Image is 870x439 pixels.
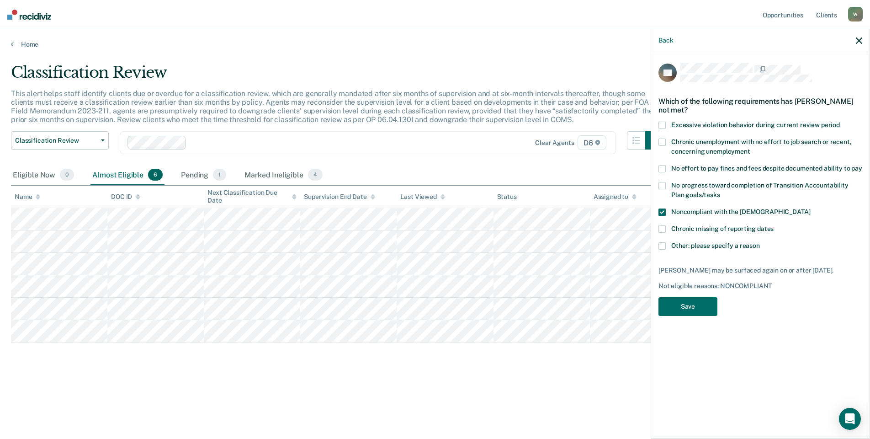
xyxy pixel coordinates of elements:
[148,169,163,181] span: 6
[658,37,673,44] button: Back
[658,282,862,290] div: Not eligible reasons: NONCOMPLIANT
[15,137,97,145] span: Classification Review
[11,165,76,185] div: Eligible Now
[658,90,862,122] div: Which of the following requirements has [PERSON_NAME] not met?
[213,169,226,181] span: 1
[671,121,840,128] span: Excessive violation behavior during current review period
[671,138,852,155] span: Chronic unemployment with no effort to job search or recent, concerning unemployment
[7,10,51,20] img: Recidiviz
[111,193,140,201] div: DOC ID
[179,165,228,185] div: Pending
[658,267,862,274] div: [PERSON_NAME] may be surfaced again on or after [DATE].
[304,193,375,201] div: Supervision End Date
[90,165,164,185] div: Almost Eligible
[308,169,323,181] span: 4
[671,225,774,232] span: Chronic missing of reporting dates
[11,40,859,48] a: Home
[400,193,445,201] div: Last Viewed
[671,242,760,249] span: Other: please specify a reason
[497,193,517,201] div: Status
[594,193,637,201] div: Assigned to
[243,165,324,185] div: Marked Ineligible
[11,89,653,124] p: This alert helps staff identify clients due or overdue for a classification review, which are gen...
[535,139,574,147] div: Clear agents
[848,7,863,21] div: W
[60,169,74,181] span: 0
[11,63,663,89] div: Classification Review
[671,208,810,215] span: Noncompliant with the [DEMOGRAPHIC_DATA]
[207,189,297,204] div: Next Classification Due Date
[658,297,717,316] button: Save
[15,193,40,201] div: Name
[839,408,861,430] div: Open Intercom Messenger
[671,182,849,198] span: No progress toward completion of Transition Accountability Plan goals/tasks
[671,165,862,172] span: No effort to pay fines and fees despite documented ability to pay
[578,135,606,150] span: D6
